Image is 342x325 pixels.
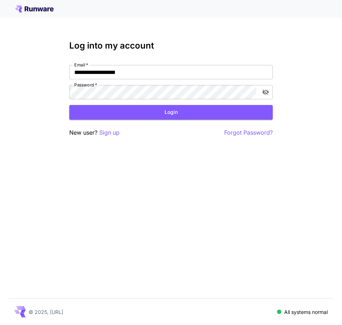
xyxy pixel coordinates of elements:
[74,62,88,68] label: Email
[224,128,273,137] button: Forgot Password?
[259,86,272,99] button: toggle password visibility
[69,105,273,120] button: Login
[74,82,97,88] label: Password
[69,128,120,137] p: New user?
[99,128,120,137] button: Sign up
[284,308,328,316] p: All systems normal
[69,41,273,51] h3: Log into my account
[29,308,63,316] p: © 2025, [URL]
